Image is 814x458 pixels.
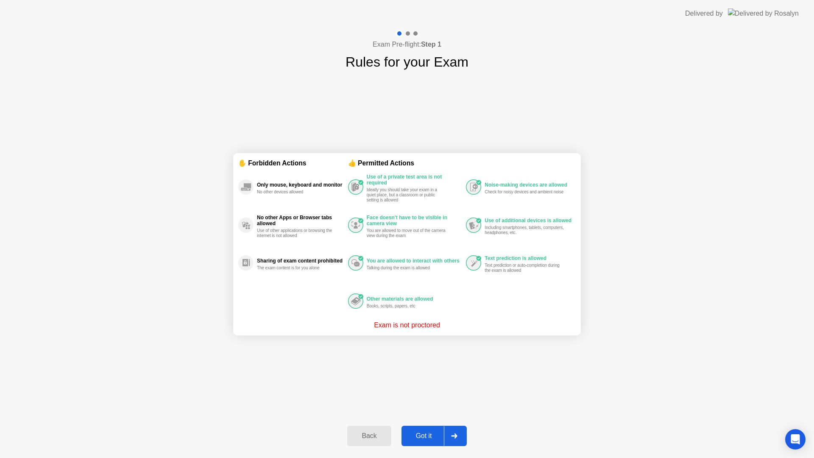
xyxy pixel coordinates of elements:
[367,258,462,264] div: You are allowed to interact with others
[367,215,462,226] div: Face doesn't have to be visible in camera view
[373,39,441,50] h4: Exam Pre-flight:
[421,41,441,48] b: Step 1
[485,263,565,273] div: Text prediction or auto-completion during the exam is allowed
[257,228,337,238] div: Use of other applications or browsing the internet is not allowed
[367,228,447,238] div: You are allowed to move out of the camera view during the exam
[485,225,565,235] div: Including smartphones, tablets, computers, headphones, etc.
[238,158,348,168] div: ✋ Forbidden Actions
[404,432,444,440] div: Got it
[485,255,571,261] div: Text prediction is allowed
[367,304,447,309] div: Books, scripts, papers, etc
[257,215,344,226] div: No other Apps or Browser tabs allowed
[348,158,576,168] div: 👍 Permitted Actions
[367,187,447,203] div: Ideally you should take your exam in a quiet place, but a classroom or public setting is allowed
[350,432,388,440] div: Back
[685,8,723,19] div: Delivered by
[728,8,799,18] img: Delivered by Rosalyn
[257,190,337,195] div: No other devices allowed
[485,190,565,195] div: Check for noisy devices and ambient noise
[485,218,571,223] div: Use of additional devices is allowed
[485,182,571,188] div: Noise-making devices are allowed
[374,320,440,330] p: Exam is not proctored
[367,296,462,302] div: Other materials are allowed
[346,52,468,72] h1: Rules for your Exam
[785,429,806,450] div: Open Intercom Messenger
[257,258,344,264] div: Sharing of exam content prohibited
[367,174,462,186] div: Use of a private test area is not required
[257,182,344,188] div: Only mouse, keyboard and monitor
[401,426,467,446] button: Got it
[367,265,447,271] div: Talking during the exam is allowed
[257,265,337,271] div: The exam content is for you alone
[347,426,391,446] button: Back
